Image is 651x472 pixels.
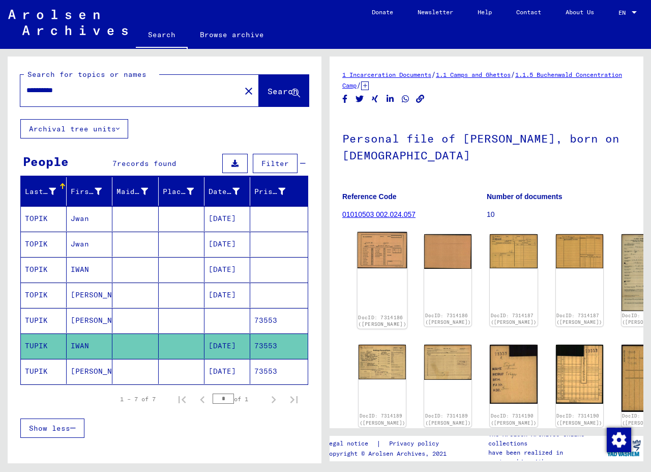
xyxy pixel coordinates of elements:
span: / [357,80,361,90]
a: DocID: 7314186 ([PERSON_NAME]) [358,314,406,327]
img: Arolsen_neg.svg [8,10,128,35]
a: 1 Incarceration Documents [342,71,431,78]
mat-cell: [DATE] [204,334,250,358]
mat-cell: Jwan [67,206,112,231]
p: Copyright © Arolsen Archives, 2021 [325,449,451,458]
mat-cell: IWAN [67,257,112,282]
a: DocID: 7314190 ([PERSON_NAME]) [491,413,537,426]
img: yv_logo.png [605,435,643,461]
mat-cell: [DATE] [204,206,250,231]
img: 002.jpg [424,234,471,269]
div: Change consent [606,427,631,452]
span: / [431,70,436,79]
div: First Name [71,186,102,197]
b: Number of documents [487,192,563,201]
h1: Personal file of [PERSON_NAME], born on [DEMOGRAPHIC_DATA] [342,115,631,177]
img: 002.jpg [424,345,471,379]
img: 001.jpg [359,345,406,379]
span: Search [268,86,298,96]
a: DocID: 7314190 ([PERSON_NAME]) [556,413,602,426]
img: 001.jpg [358,232,407,268]
button: Previous page [192,389,213,409]
div: Date of Birth [209,183,252,200]
mat-cell: 73553 [250,308,308,333]
a: Search [136,22,188,49]
div: Prisoner # [254,186,285,197]
img: 001.jpg [490,234,537,268]
mat-header-cell: Place of Birth [159,177,204,206]
mat-cell: Jwan [67,232,112,257]
p: have been realized in partnership with [488,448,604,466]
mat-cell: [PERSON_NAME] [67,359,112,384]
img: 002.jpg [556,345,603,403]
mat-header-cell: Prisoner # [250,177,308,206]
div: | [325,438,451,449]
mat-cell: TUPIK [21,359,67,384]
button: Share on WhatsApp [400,93,411,105]
button: Filter [253,154,298,173]
a: DocID: 7314189 ([PERSON_NAME]) [360,413,405,426]
span: EN [618,9,630,16]
img: Change consent [607,428,631,452]
div: of 1 [213,394,263,404]
a: DocID: 7314187 ([PERSON_NAME]) [491,313,537,325]
a: 01010503 002.024.057 [342,210,416,218]
mat-cell: [DATE] [204,359,250,384]
mat-label: Search for topics or names [27,70,146,79]
button: Archival tree units [20,119,128,138]
mat-cell: TUPIK [21,334,67,358]
mat-header-cell: Maiden Name [112,177,158,206]
mat-cell: 73553 [250,334,308,358]
mat-cell: [PERSON_NAME] [67,308,112,333]
div: Date of Birth [209,186,240,197]
button: Next page [263,389,284,409]
div: Last Name [25,186,56,197]
mat-header-cell: Last Name [21,177,67,206]
span: 7 [112,159,117,168]
mat-icon: close [243,85,255,97]
div: First Name [71,183,114,200]
button: Show less [20,419,84,438]
div: Last Name [25,183,69,200]
mat-cell: 73553 [250,359,308,384]
mat-cell: IWAN [67,334,112,358]
a: DocID: 7314187 ([PERSON_NAME]) [556,313,602,325]
span: records found [117,159,176,168]
div: Maiden Name [116,186,147,197]
a: Browse archive [188,22,276,47]
button: Last page [284,389,304,409]
mat-cell: [PERSON_NAME] [67,283,112,308]
button: Copy link [415,93,426,105]
button: Share on Twitter [354,93,365,105]
mat-header-cell: Date of Birth [204,177,250,206]
mat-cell: TUPIK [21,308,67,333]
a: 1.1 Camps and Ghettos [436,71,511,78]
div: Prisoner # [254,183,298,200]
mat-header-cell: First Name [67,177,112,206]
a: Legal notice [325,438,376,449]
button: Search [259,75,309,106]
button: Share on LinkedIn [385,93,396,105]
mat-cell: [DATE] [204,257,250,282]
mat-cell: [DATE] [204,232,250,257]
div: Place of Birth [163,183,206,200]
button: First page [172,389,192,409]
mat-cell: TOPIK [21,232,67,257]
mat-cell: TOPIK [21,257,67,282]
mat-cell: TOPIK [21,206,67,231]
span: Filter [261,159,289,168]
a: DocID: 7314186 ([PERSON_NAME]) [425,313,471,325]
a: DocID: 7314189 ([PERSON_NAME]) [425,413,471,426]
img: 002.jpg [556,234,603,268]
a: Privacy policy [381,438,451,449]
span: / [511,70,515,79]
button: Clear [239,80,259,101]
button: Share on Facebook [340,93,350,105]
div: People [23,152,69,171]
p: The Arolsen Archives online collections [488,430,604,448]
b: Reference Code [342,192,397,201]
mat-cell: [DATE] [204,283,250,308]
div: 1 – 7 of 7 [120,395,156,404]
p: 10 [487,209,631,220]
div: Maiden Name [116,183,160,200]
